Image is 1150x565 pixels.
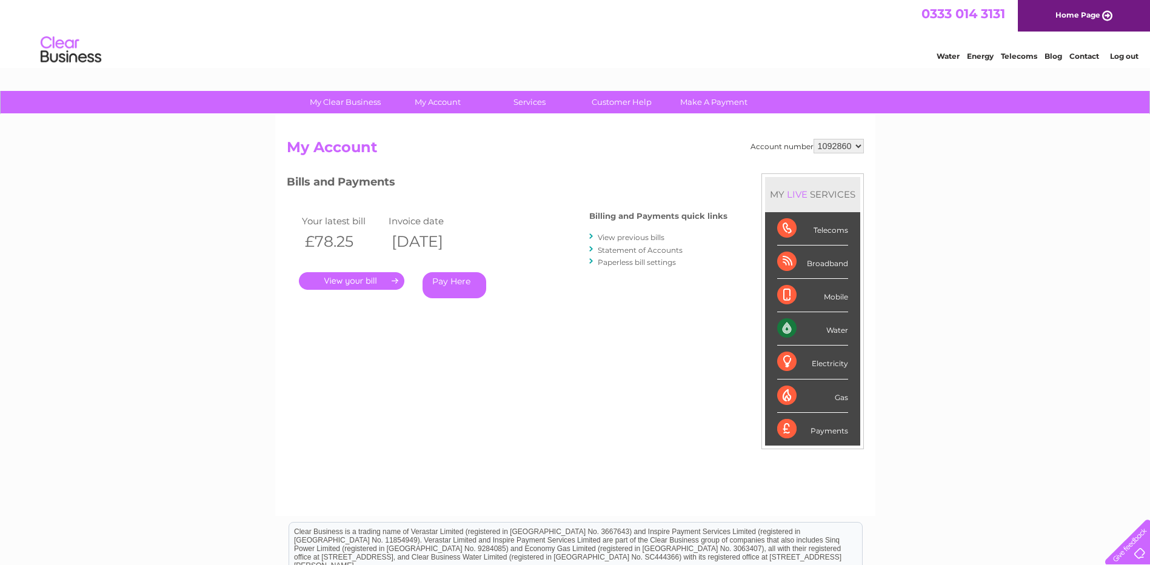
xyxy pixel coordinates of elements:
[777,413,848,446] div: Payments
[386,229,473,254] th: [DATE]
[480,91,580,113] a: Services
[295,91,395,113] a: My Clear Business
[1001,52,1037,61] a: Telecoms
[1069,52,1099,61] a: Contact
[572,91,672,113] a: Customer Help
[751,139,864,153] div: Account number
[40,32,102,69] img: logo.png
[967,52,994,61] a: Energy
[1045,52,1062,61] a: Blog
[387,91,487,113] a: My Account
[598,233,664,242] a: View previous bills
[1110,52,1138,61] a: Log out
[784,189,810,200] div: LIVE
[777,312,848,346] div: Water
[423,272,486,298] a: Pay Here
[777,279,848,312] div: Mobile
[777,246,848,279] div: Broadband
[777,212,848,246] div: Telecoms
[299,272,404,290] a: .
[289,7,862,59] div: Clear Business is a trading name of Verastar Limited (registered in [GEOGRAPHIC_DATA] No. 3667643...
[386,213,473,229] td: Invoice date
[299,229,386,254] th: £78.25
[921,6,1005,21] a: 0333 014 3131
[598,258,676,267] a: Paperless bill settings
[664,91,764,113] a: Make A Payment
[777,346,848,379] div: Electricity
[937,52,960,61] a: Water
[287,139,864,162] h2: My Account
[589,212,727,221] h4: Billing and Payments quick links
[299,213,386,229] td: Your latest bill
[598,246,683,255] a: Statement of Accounts
[777,379,848,413] div: Gas
[765,177,860,212] div: MY SERVICES
[287,173,727,195] h3: Bills and Payments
